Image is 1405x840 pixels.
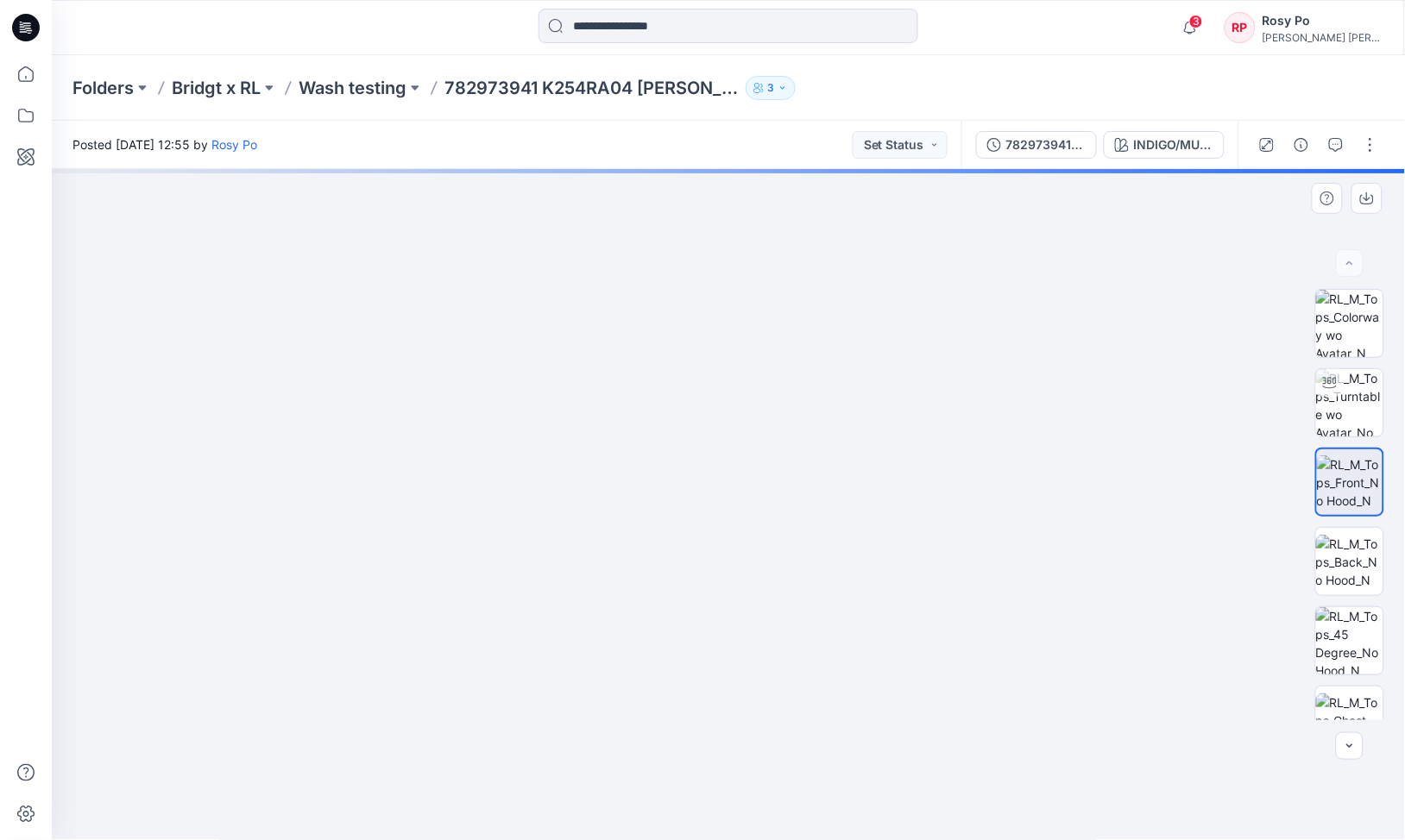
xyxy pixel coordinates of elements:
[1263,31,1383,44] div: [PERSON_NAME] [PERSON_NAME]
[1225,12,1256,43] div: RP
[299,76,406,100] a: Wash testing
[211,137,257,152] a: Rosy Po
[1316,607,1383,674] img: RL_M_Tops_45 Degree_No Hood_N
[72,76,134,100] a: Folders
[1316,290,1383,357] img: RL_M_Tops_Colorway wo Avatar_N
[1263,10,1383,31] div: Rosy Po
[1006,135,1086,154] div: 782973941 K254RA04 [PERSON_NAME] STRIPE SHIRT
[444,76,739,100] p: 782973941 K254RA04 [PERSON_NAME] STRIPE SHIRT
[746,76,796,100] button: 3
[1316,535,1383,589] img: RL_M_Tops_Back_No Hood_N
[72,135,257,154] span: Posted [DATE] 12:55 by
[767,78,774,97] p: 3
[1134,135,1213,154] div: INDIGO/MUL TI - 001
[172,76,261,100] a: Bridgt x RL
[1316,693,1383,748] img: RL_M_Tops_Chest Pocket_N
[1104,131,1225,159] button: INDIGO/MUL TI - 001
[1317,455,1383,510] img: RL_M_Tops_Front_No Hood_N
[1316,369,1383,436] img: RL_M_Tops_Turntable wo Avatar_No Hood_N
[1189,15,1203,28] span: 3
[1288,131,1315,159] button: Details
[976,131,1097,159] button: 782973941 K254RA04 [PERSON_NAME] STRIPE SHIRT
